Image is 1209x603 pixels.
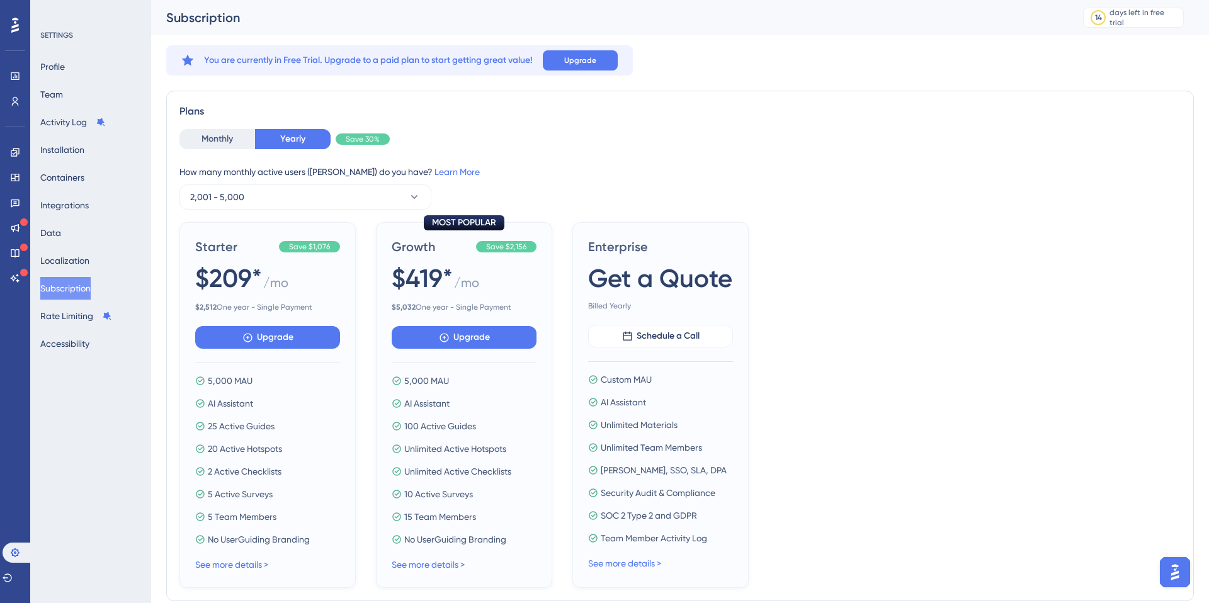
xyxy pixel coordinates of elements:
[588,325,733,347] button: Schedule a Call
[392,326,536,349] button: Upgrade
[564,55,596,65] span: Upgrade
[208,373,253,388] span: 5,000 MAU
[40,305,112,327] button: Rate Limiting
[40,277,91,300] button: Subscription
[195,238,274,256] span: Starter
[208,509,276,524] span: 5 Team Members
[40,30,142,40] div: SETTINGS
[208,419,275,434] span: 25 Active Guides
[454,274,479,297] span: / mo
[601,463,727,478] span: [PERSON_NAME], SSO, SLA, DPA
[392,302,536,312] span: One year - Single Payment
[179,104,1181,119] div: Plans
[404,373,449,388] span: 5,000 MAU
[404,441,506,456] span: Unlimited Active Hotspots
[179,164,1181,179] div: How many monthly active users ([PERSON_NAME]) do you have?
[40,332,89,355] button: Accessibility
[257,330,293,345] span: Upgrade
[434,167,480,177] a: Learn More
[588,261,732,296] span: Get a Quote
[208,396,253,411] span: AI Assistant
[208,487,273,502] span: 5 Active Surveys
[404,487,473,502] span: 10 Active Surveys
[1095,13,1102,23] div: 14
[404,419,476,434] span: 100 Active Guides
[486,242,526,252] span: Save $2,156
[208,532,310,547] span: No UserGuiding Branding
[346,134,380,144] span: Save 30%
[601,531,707,546] span: Team Member Activity Log
[40,194,89,217] button: Integrations
[601,372,652,387] span: Custom MAU
[1110,8,1179,28] div: days left in free trial
[40,222,61,244] button: Data
[255,129,331,149] button: Yearly
[601,395,646,410] span: AI Assistant
[263,274,288,297] span: / mo
[40,138,84,161] button: Installation
[601,508,697,523] span: SOC 2 Type 2 and GDPR
[404,509,476,524] span: 15 Team Members
[588,301,733,311] span: Billed Yearly
[601,485,715,500] span: Security Audit & Compliance
[190,189,244,205] span: 2,001 - 5,000
[195,560,268,570] a: See more details >
[289,242,330,252] span: Save $1,076
[424,215,504,230] div: MOST POPULAR
[208,441,282,456] span: 20 Active Hotspots
[404,396,450,411] span: AI Assistant
[404,532,506,547] span: No UserGuiding Branding
[40,83,63,106] button: Team
[40,111,106,133] button: Activity Log
[179,129,255,149] button: Monthly
[588,558,661,568] a: See more details >
[40,55,65,78] button: Profile
[392,560,465,570] a: See more details >
[392,238,471,256] span: Growth
[601,440,702,455] span: Unlimited Team Members
[404,464,511,479] span: Unlimited Active Checklists
[204,53,533,68] span: You are currently in Free Trial. Upgrade to a paid plan to start getting great value!
[543,50,618,70] button: Upgrade
[195,303,217,312] b: $ 2,512
[40,166,84,189] button: Containers
[392,261,453,296] span: $419*
[1156,553,1194,591] iframe: UserGuiding AI Assistant Launcher
[195,261,262,296] span: $209*
[208,464,281,479] span: 2 Active Checklists
[195,302,340,312] span: One year - Single Payment
[637,329,700,344] span: Schedule a Call
[588,238,733,256] span: Enterprise
[601,417,678,432] span: Unlimited Materials
[40,249,89,272] button: Localization
[179,184,431,210] button: 2,001 - 5,000
[166,9,1052,26] div: Subscription
[195,326,340,349] button: Upgrade
[453,330,490,345] span: Upgrade
[392,303,416,312] b: $ 5,032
